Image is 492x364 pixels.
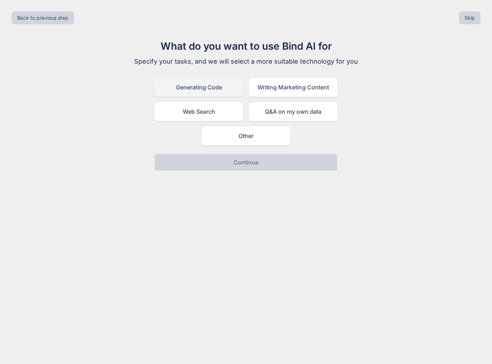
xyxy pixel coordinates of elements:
div: Web Search [154,102,243,121]
h1: What do you want to use Bind AI for [126,39,366,54]
div: Other [202,127,290,145]
div: Q&A on my own data [249,102,338,121]
div: Generating Code [154,78,243,97]
button: Continue [154,154,338,171]
button: Skip [459,11,481,24]
button: Back to previous step [11,11,74,24]
div: Writing Marketing Content [249,78,338,97]
p: Specify your tasks, and we will select a more suitable technology for you [126,56,366,67]
p: Continue [233,158,259,167]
